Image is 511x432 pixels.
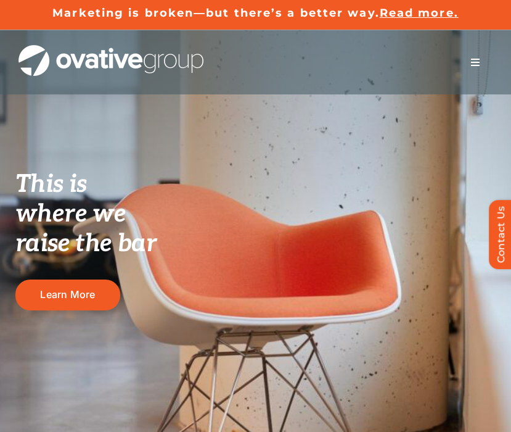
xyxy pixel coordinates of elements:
[18,44,203,56] a: OG_Full_horizontal_WHT
[52,6,380,20] a: Marketing is broken—but there’s a better way.
[40,288,95,301] span: Learn More
[15,199,157,259] span: where we raise the bar
[15,170,87,199] span: This is
[458,50,493,75] nav: Menu
[15,280,120,310] a: Learn More
[380,6,459,20] a: Read more.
